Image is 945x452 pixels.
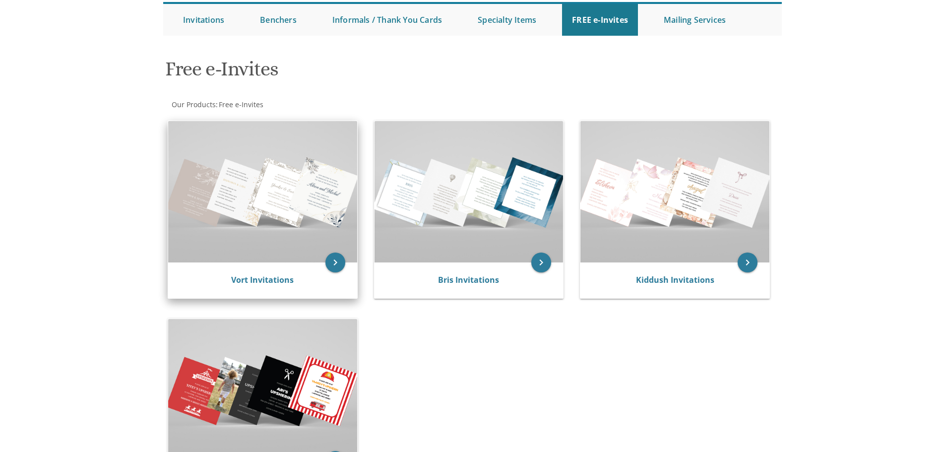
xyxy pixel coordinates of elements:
a: keyboard_arrow_right [531,253,551,272]
img: Kiddush Invitations [580,121,769,262]
img: Vort Invitations [168,121,357,262]
a: Our Products [171,100,216,109]
a: Specialty Items [468,4,546,36]
a: Vort Invitations [231,274,294,285]
a: Bris Invitations [438,274,499,285]
a: FREE e-Invites [562,4,638,36]
a: Informals / Thank You Cards [322,4,452,36]
div: : [163,100,473,110]
a: keyboard_arrow_right [738,253,757,272]
img: Bris Invitations [375,121,564,262]
a: Free e-Invites [218,100,263,109]
a: Invitations [173,4,234,36]
span: Free e-Invites [219,100,263,109]
a: Kiddush Invitations [636,274,714,285]
h1: Free e-Invites [165,58,570,87]
a: Benchers [250,4,307,36]
a: Mailing Services [654,4,736,36]
a: keyboard_arrow_right [325,253,345,272]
